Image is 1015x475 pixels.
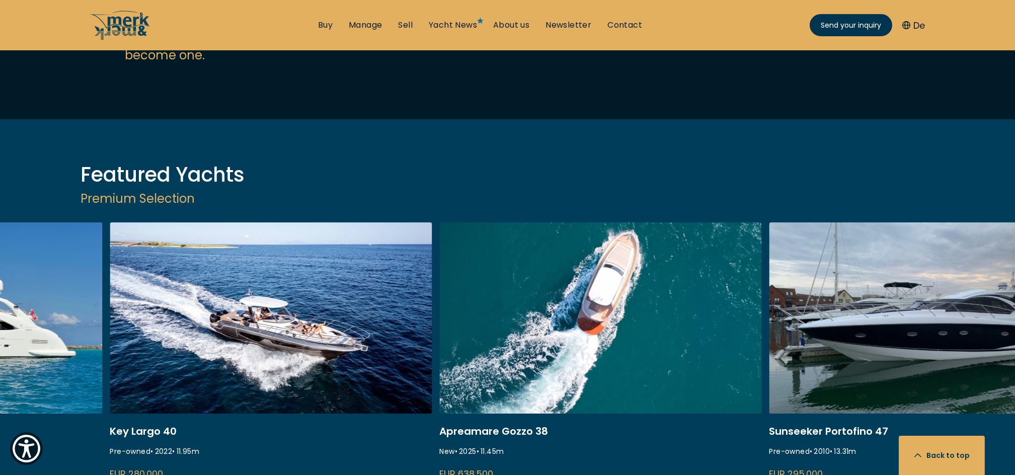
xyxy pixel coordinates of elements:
button: Show Accessibility Preferences [10,432,43,465]
a: Buy [318,20,333,31]
a: Contact [607,20,642,31]
a: Yacht News [429,20,477,31]
a: Manage [349,20,382,31]
a: Send your inquiry [810,14,892,36]
button: De [902,19,925,32]
a: Sell [398,20,413,31]
button: Back to top [899,436,985,475]
a: Newsletter [545,20,591,31]
span: Send your inquiry [821,20,881,31]
a: About us [493,20,529,31]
